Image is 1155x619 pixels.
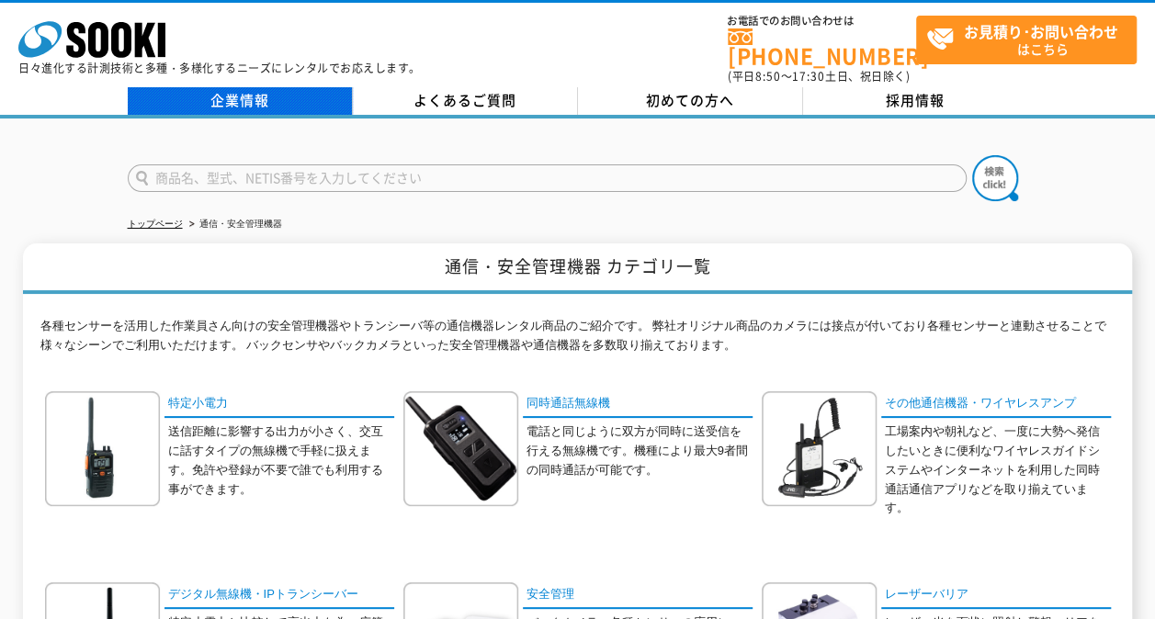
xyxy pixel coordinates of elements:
span: お電話でのお問い合わせは [728,16,916,27]
a: 企業情報 [128,87,353,115]
p: 各種センサーを活用した作業員さん向けの安全管理機器やトランシーバ等の通信機器レンタル商品のご紹介です。 弊社オリジナル商品のカメラには接点が付いており各種センサーと連動させることで様々なシーンで... [40,317,1115,365]
a: お見積り･お問い合わせはこちら [916,16,1137,64]
img: 特定小電力 [45,391,160,506]
img: その他通信機器・ワイヤレスアンプ [762,391,877,506]
p: 電話と同じように双方が同時に送受信を行える無線機です。機種により最大9者間の同時通話が可能です。 [527,422,753,479]
a: 安全管理 [523,582,753,609]
img: 同時通話無線機 [403,391,518,506]
a: 採用情報 [803,87,1028,115]
a: デジタル無線機・IPトランシーバー [164,582,394,609]
span: (平日 ～ 土日、祝日除く) [728,68,910,84]
a: トップページ [128,219,183,229]
li: 通信・安全管理機器 [186,215,282,234]
img: btn_search.png [972,155,1018,201]
a: その他通信機器・ワイヤレスアンプ [881,391,1111,418]
span: はこちら [926,17,1136,62]
span: 17:30 [792,68,825,84]
a: レーザーバリア [881,582,1111,609]
span: 8:50 [755,68,781,84]
input: 商品名、型式、NETIS番号を入力してください [128,164,967,192]
p: 工場案内や朝礼など、一度に大勢へ発信したいときに便利なワイヤレスガイドシステムやインターネットを利用した同時通話通信アプリなどを取り揃えています。 [885,422,1111,518]
a: 特定小電力 [164,391,394,418]
p: 日々進化する計測技術と多種・多様化するニーズにレンタルでお応えします。 [18,62,421,73]
a: よくあるご質問 [353,87,578,115]
h1: 通信・安全管理機器 カテゴリ一覧 [23,243,1132,294]
strong: お見積り･お問い合わせ [964,20,1118,42]
p: 送信距離に影響する出力が小さく、交互に話すタイプの無線機で手軽に扱えます。免許や登録が不要で誰でも利用する事ができます。 [168,422,394,499]
a: 初めての方へ [578,87,803,115]
a: [PHONE_NUMBER] [728,28,916,66]
a: 同時通話無線機 [523,391,753,418]
span: 初めての方へ [646,90,734,110]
